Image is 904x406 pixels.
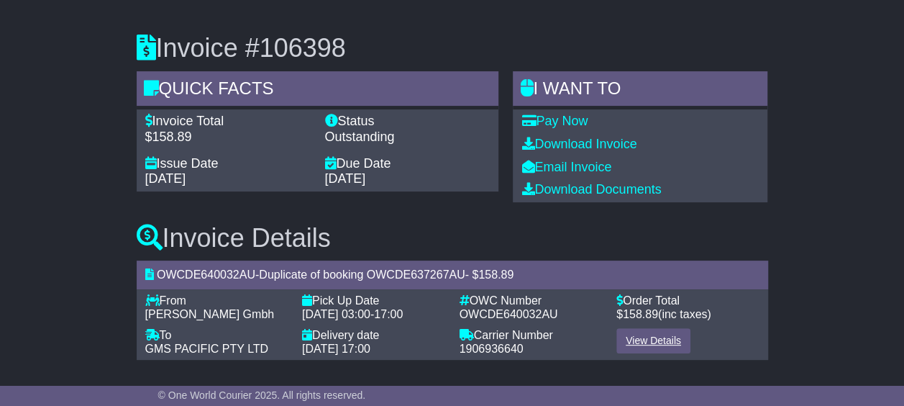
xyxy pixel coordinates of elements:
[302,307,445,321] div: -
[158,389,366,401] span: © One World Courier 2025. All rights reserved.
[460,294,603,307] div: OWC Number
[145,308,275,320] span: [PERSON_NAME] Gmbh
[374,308,403,320] span: 17:00
[460,308,558,320] span: OWCDE640032AU
[460,343,524,355] span: 1906936640
[302,308,370,320] span: [DATE] 03:00
[616,307,759,321] div: $ (inc taxes)
[521,137,636,151] a: Download Invoice
[145,294,288,307] div: From
[145,343,269,355] span: GMS PACIFIC PTY LTD
[623,308,658,320] span: 158.89
[137,261,768,289] div: - - $
[616,328,690,353] a: View Details
[324,130,490,145] div: Outstanding
[145,328,288,342] div: To
[145,156,311,172] div: Issue Date
[324,171,490,187] div: [DATE]
[157,269,255,281] span: OWCDE640032AU
[478,269,513,281] span: 158.89
[521,160,611,174] a: Email Invoice
[513,71,767,110] div: I WANT to
[302,294,445,307] div: Pick Up Date
[324,114,490,130] div: Status
[259,269,465,281] span: Duplicate of booking OWCDE637267AU
[145,130,311,145] div: $158.89
[137,224,768,253] h3: Invoice Details
[460,328,603,342] div: Carrier Number
[137,34,768,63] h3: Invoice #106398
[616,294,759,307] div: Order Total
[137,71,499,110] div: Quick Facts
[302,328,445,342] div: Delivery date
[521,114,588,128] a: Pay Now
[145,114,311,130] div: Invoice Total
[521,182,661,197] a: Download Documents
[302,343,370,355] span: [DATE] 17:00
[324,156,490,172] div: Due Date
[145,171,311,187] div: [DATE]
